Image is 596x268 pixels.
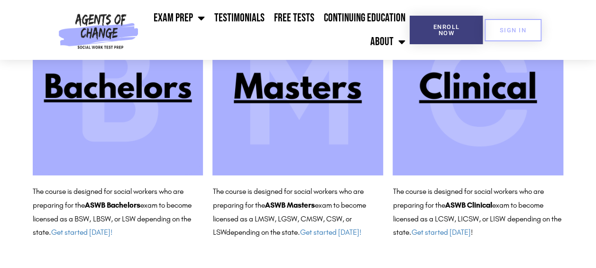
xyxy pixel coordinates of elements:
p: The course is designed for social workers who are preparing for the exam to become licensed as a ... [212,185,383,239]
a: Free Tests [269,6,319,30]
p: The course is designed for social workers who are preparing for the exam to become licensed as a ... [393,185,563,239]
a: About [365,30,410,54]
span: Enroll Now [425,24,468,36]
b: ASWB Masters [265,201,314,210]
nav: Menu [142,6,410,54]
span: SIGN IN [500,27,526,33]
a: Enroll Now [410,16,483,44]
a: SIGN IN [485,19,541,41]
a: Continuing Education [319,6,410,30]
a: Get started [DATE] [411,228,470,237]
a: Get started [DATE]! [300,228,361,237]
span: depending on the state. [226,228,361,237]
a: Get started [DATE]! [51,228,112,237]
p: The course is designed for social workers who are preparing for the exam to become licensed as a ... [33,185,203,239]
b: ASWB Bachelors [85,201,140,210]
a: Testimonials [209,6,269,30]
b: ASWB Clinical [445,201,492,210]
span: . ! [409,228,472,237]
a: Exam Prep [148,6,209,30]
